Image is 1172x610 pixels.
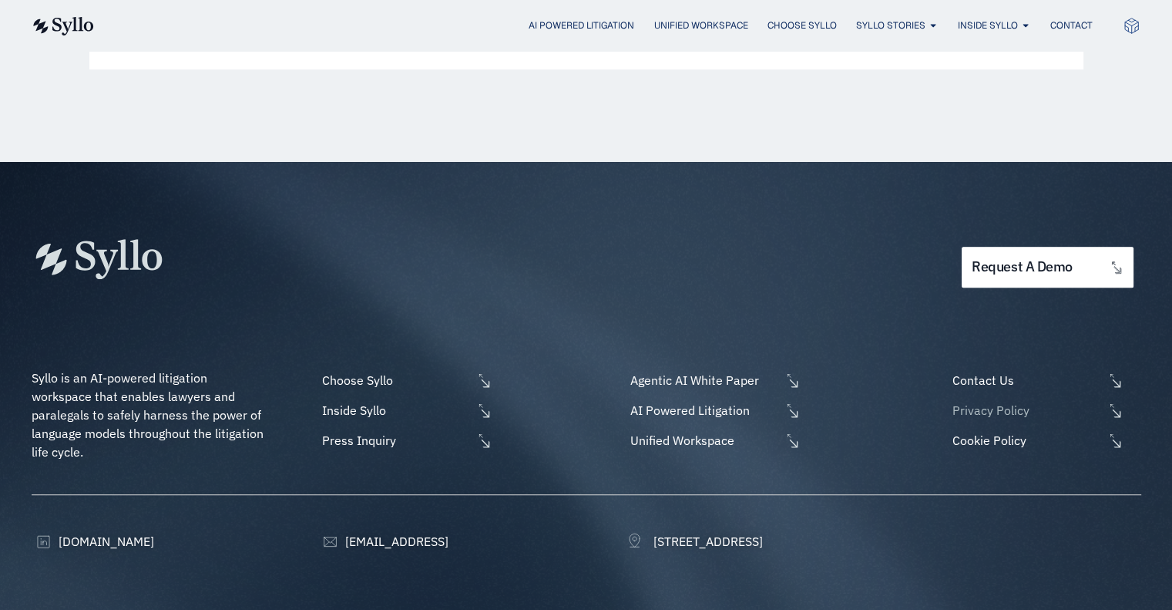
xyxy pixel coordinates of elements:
nav: Menu [125,19,1092,33]
a: Contact Us [949,371,1140,389]
a: Unified Workspace [653,19,747,32]
span: Press Inquiry [318,431,472,450]
a: Cookie Policy [949,431,1140,450]
a: [EMAIL_ADDRESS] [318,532,448,551]
a: Inside Syllo [957,19,1017,32]
span: Choose Syllo [318,371,472,389]
span: request a demo [972,260,1072,275]
span: [STREET_ADDRESS] [650,532,763,551]
span: Contact Us [949,371,1103,389]
a: Unified Workspace [626,431,801,450]
span: [EMAIL_ADDRESS] [341,532,448,551]
a: [STREET_ADDRESS] [626,532,763,551]
span: Privacy Policy [949,401,1103,420]
span: Inside Syllo [318,401,472,420]
span: AI Powered Litigation [626,401,781,420]
a: Privacy Policy [949,401,1140,420]
span: Syllo is an AI-powered litigation workspace that enables lawyers and paralegals to safely harness... [32,370,267,460]
a: AI Powered Litigation [529,19,634,32]
span: Cookie Policy [949,431,1103,450]
a: Agentic AI White Paper [626,371,801,389]
span: Unified Workspace [626,431,781,450]
a: AI Powered Litigation [626,401,801,420]
span: [DOMAIN_NAME] [55,532,154,551]
img: syllo [31,17,94,35]
a: Inside Syllo [318,401,492,420]
a: request a demo [962,247,1133,288]
div: Menu Toggle [125,19,1092,33]
a: Choose Syllo [767,19,836,32]
a: Contact [1049,19,1092,32]
a: [DOMAIN_NAME] [32,532,154,551]
a: Syllo Stories [855,19,925,32]
span: Agentic AI White Paper [626,371,781,389]
a: Choose Syllo [318,371,492,389]
a: Press Inquiry [318,431,492,450]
